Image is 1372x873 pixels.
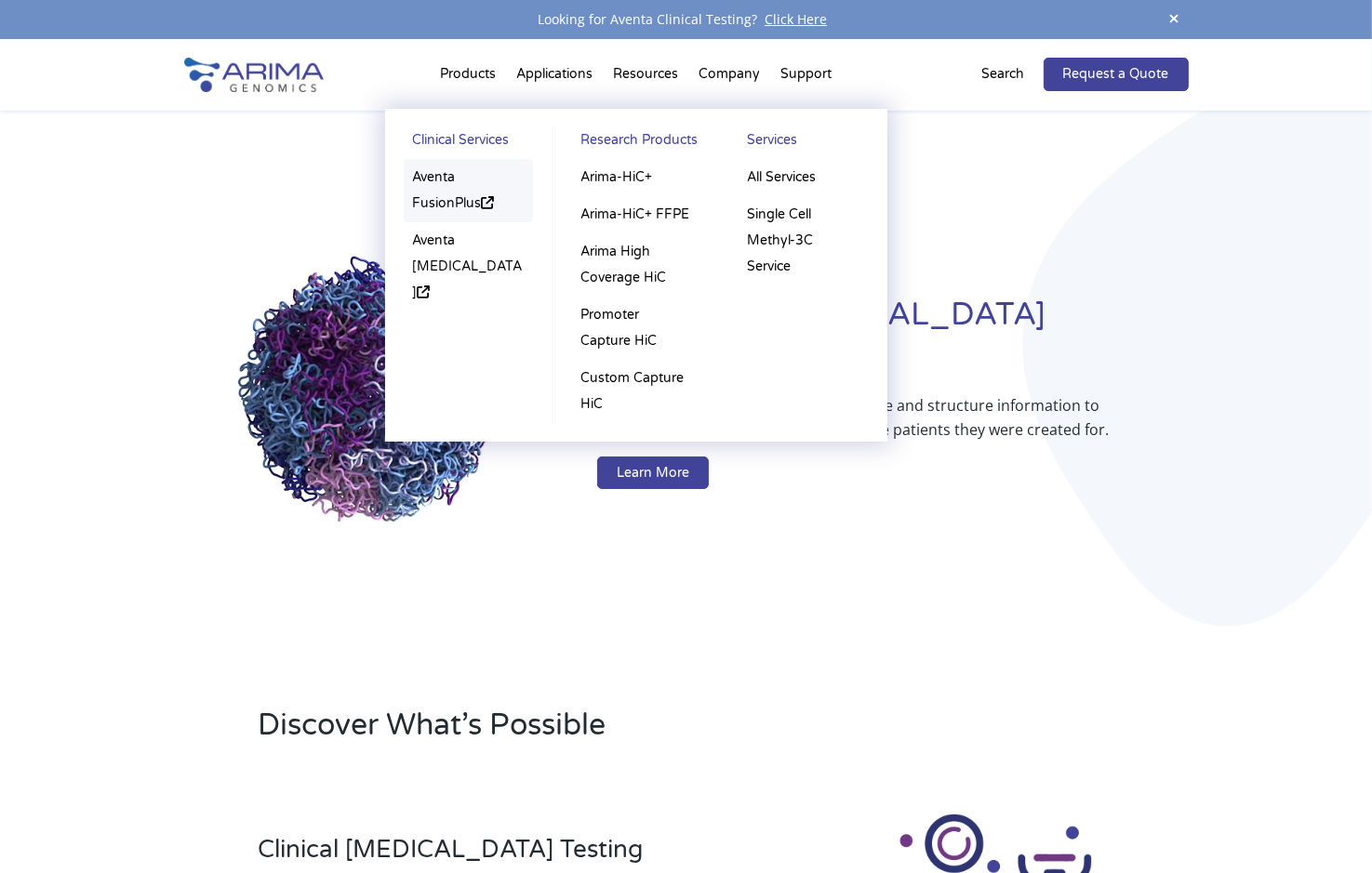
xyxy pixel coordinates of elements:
a: Arima-HiC+ FFPE [571,196,700,233]
p: Search [982,62,1025,86]
img: Arima-Genomics-logo [184,58,324,92]
a: Request a Quote [1044,58,1189,91]
a: Arima-HiC+ [571,159,700,196]
iframe: Chat Widget [1279,784,1372,873]
h1: Redefining [MEDICAL_DATA] Diagnostics [597,294,1188,393]
a: Arima High Coverage HiC [571,233,700,297]
div: Looking for Aventa Clinical Testing? [184,7,1189,32]
a: All Services [738,159,868,196]
a: Promoter Capture HiC [571,297,700,360]
a: Single Cell Methyl-3C Service [738,196,868,285]
a: Custom Capture HiC [571,360,700,423]
a: Aventa [MEDICAL_DATA] [404,222,534,311]
a: Services [738,127,868,159]
a: Clinical Services [404,127,534,159]
h2: Discover What’s Possible [259,705,924,761]
a: Aventa FusionPlus [404,159,534,222]
a: Learn More [597,456,709,490]
a: Click Here [757,10,834,28]
a: Research Products [571,127,700,159]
